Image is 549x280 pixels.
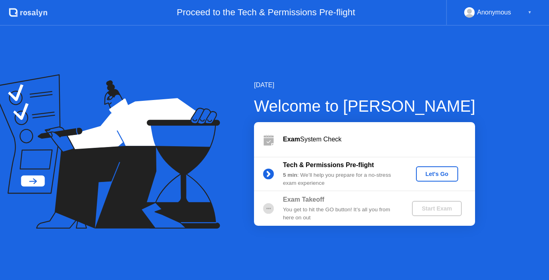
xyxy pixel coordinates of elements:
[254,80,475,90] div: [DATE]
[416,166,458,182] button: Let's Go
[283,206,399,222] div: You get to hit the GO button! It’s all you from here on out
[283,135,475,144] div: System Check
[283,171,399,188] div: : We’ll help you prepare for a no-stress exam experience
[283,196,324,203] b: Exam Takeoff
[412,201,461,216] button: Start Exam
[283,172,297,178] b: 5 min
[283,136,300,143] b: Exam
[528,7,532,18] div: ▼
[477,7,511,18] div: Anonymous
[415,205,458,212] div: Start Exam
[254,94,475,118] div: Welcome to [PERSON_NAME]
[283,161,374,168] b: Tech & Permissions Pre-flight
[419,171,455,177] div: Let's Go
